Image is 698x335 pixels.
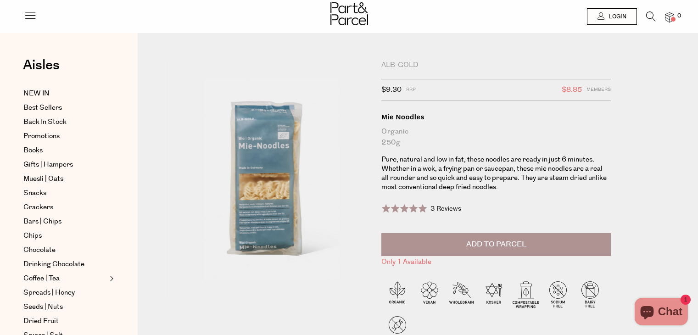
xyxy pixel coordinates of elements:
button: Expand/Collapse Coffee | Tea [107,273,114,284]
span: Gifts | Hampers [23,159,73,170]
span: Snacks [23,188,46,199]
a: Dried Fruit [23,316,107,327]
span: $8.85 [562,84,582,96]
img: P_P-ICONS-Live_Bec_V11_Kosher.svg [478,278,510,310]
a: Seeds | Nuts [23,301,107,313]
span: Aisles [23,55,60,75]
span: Spreads | Honey [23,287,75,298]
img: P_P-ICONS-Live_Bec_V11_Compostable_Wrapping.svg [510,278,542,310]
span: Promotions [23,131,60,142]
a: NEW IN [23,88,107,99]
p: Pure, natural and low in fat, these noodles are ready in just 6 minutes. Whether in a wok, a fryi... [381,155,611,192]
span: Best Sellers [23,102,62,113]
a: Spreads | Honey [23,287,107,298]
img: P_P-ICONS-Live_Bec_V11_Sodium_Free.svg [542,278,574,310]
span: RRP [406,84,416,96]
div: Alb-Gold [381,61,611,70]
span: 3 Reviews [430,204,461,213]
div: Mie Noodles [381,112,611,122]
inbox-online-store-chat: Shopify online store chat [632,298,691,328]
a: Muesli | Oats [23,173,107,184]
span: Members [586,84,611,96]
span: Login [606,13,626,21]
a: Crackers [23,202,107,213]
a: 0 [665,12,674,22]
a: Back In Stock [23,117,107,128]
span: Add to Parcel [466,239,526,250]
span: Crackers [23,202,53,213]
a: Chips [23,230,107,241]
a: Chocolate [23,245,107,256]
span: Drinking Chocolate [23,259,84,270]
span: Coffee | Tea [23,273,60,284]
a: Login [587,8,637,25]
a: Aisles [23,58,60,81]
span: NEW IN [23,88,50,99]
span: Books [23,145,43,156]
span: Dried Fruit [23,316,59,327]
a: Coffee | Tea [23,273,107,284]
span: Chips [23,230,42,241]
a: Promotions [23,131,107,142]
a: Gifts | Hampers [23,159,107,170]
a: Drinking Chocolate [23,259,107,270]
button: Add to Parcel [381,233,611,256]
span: $9.30 [381,84,402,96]
img: P_P-ICONS-Live_Bec_V11_Organic.svg [381,278,413,310]
span: Muesli | Oats [23,173,63,184]
span: Seeds | Nuts [23,301,63,313]
span: Bars | Chips [23,216,61,227]
img: Part&Parcel [330,2,368,25]
a: Snacks [23,188,107,199]
span: Chocolate [23,245,56,256]
span: Back In Stock [23,117,67,128]
a: Books [23,145,107,156]
a: Bars | Chips [23,216,107,227]
img: P_P-ICONS-Live_Bec_V11_Vegan.svg [413,278,446,310]
img: P_P-ICONS-Live_Bec_V11_Dairy_Free.svg [574,278,606,310]
a: Best Sellers [23,102,107,113]
img: P_P-ICONS-Live_Bec_V11_Wholegrain.svg [446,278,478,310]
span: 0 [675,12,683,20]
div: Organic 250g [381,126,611,148]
